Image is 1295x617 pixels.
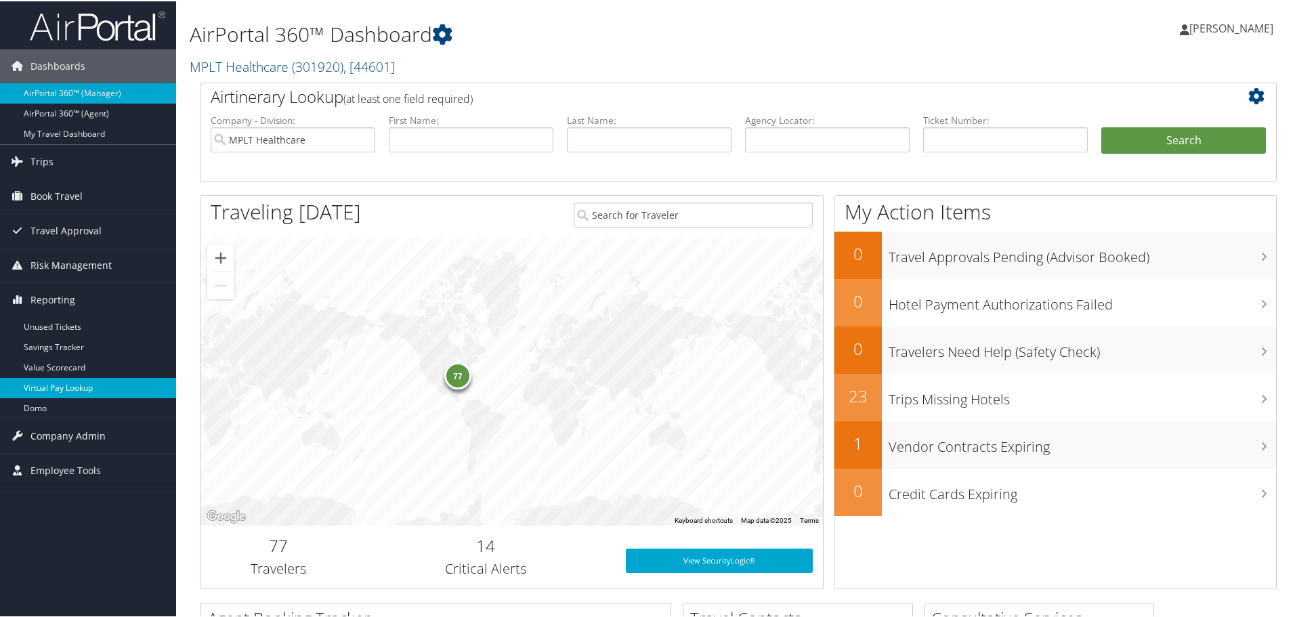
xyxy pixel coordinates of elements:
[343,90,473,105] span: (at least one field required)
[889,477,1276,503] h3: Credit Cards Expiring
[834,467,1276,515] a: 0Credit Cards Expiring
[30,452,101,486] span: Employee Tools
[30,418,106,452] span: Company Admin
[207,243,234,270] button: Zoom in
[366,533,606,556] h2: 14
[1189,20,1273,35] span: [PERSON_NAME]
[834,420,1276,467] a: 1Vendor Contracts Expiring
[444,361,471,388] div: 77
[834,278,1276,325] a: 0Hotel Payment Authorizations Failed
[626,547,813,572] a: View SecurityLogic®
[889,240,1276,265] h3: Travel Approvals Pending (Advisor Booked)
[1180,7,1287,47] a: [PERSON_NAME]
[211,558,346,577] h3: Travelers
[834,431,882,454] h2: 1
[834,383,882,406] h2: 23
[30,247,112,281] span: Risk Management
[1101,126,1266,153] button: Search
[204,507,249,524] img: Google
[366,558,606,577] h3: Critical Alerts
[834,241,882,264] h2: 0
[389,112,553,126] label: First Name:
[923,112,1088,126] label: Ticket Number:
[211,84,1176,107] h2: Airtinerary Lookup
[741,515,792,523] span: Map data ©2025
[675,515,733,524] button: Keyboard shortcuts
[834,478,882,501] h2: 0
[30,48,85,82] span: Dashboards
[889,429,1276,455] h3: Vendor Contracts Expiring
[30,144,54,177] span: Trips
[834,196,1276,225] h1: My Action Items
[204,507,249,524] a: Open this area in Google Maps (opens a new window)
[30,9,165,41] img: airportal-logo.png
[834,230,1276,278] a: 0Travel Approvals Pending (Advisor Booked)
[30,178,83,212] span: Book Travel
[30,213,102,247] span: Travel Approval
[211,196,361,225] h1: Traveling [DATE]
[190,19,921,47] h1: AirPortal 360™ Dashboard
[889,287,1276,313] h3: Hotel Payment Authorizations Failed
[834,373,1276,420] a: 23Trips Missing Hotels
[834,289,882,312] h2: 0
[30,282,75,316] span: Reporting
[834,336,882,359] h2: 0
[211,533,346,556] h2: 77
[889,382,1276,408] h3: Trips Missing Hotels
[211,112,375,126] label: Company - Division:
[574,201,813,226] input: Search for Traveler
[292,56,343,75] span: ( 301920 )
[207,271,234,298] button: Zoom out
[190,56,395,75] a: MPLT Healthcare
[745,112,910,126] label: Agency Locator:
[800,515,819,523] a: Terms (opens in new tab)
[889,335,1276,360] h3: Travelers Need Help (Safety Check)
[343,56,395,75] span: , [ 44601 ]
[834,325,1276,373] a: 0Travelers Need Help (Safety Check)
[567,112,731,126] label: Last Name:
